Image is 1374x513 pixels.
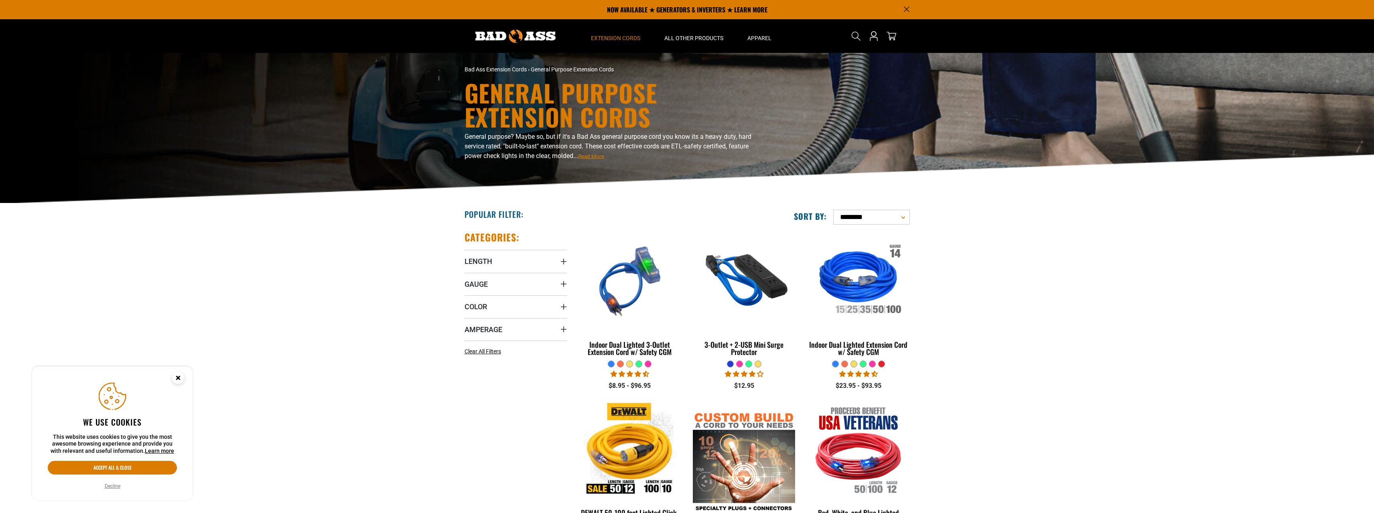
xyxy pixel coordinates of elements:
img: DEWALT 50-100 foot Lighted Click-to-Lock CGM Extension Cord 15A SJTW [579,403,680,495]
nav: breadcrumbs [465,65,757,74]
summary: Search [850,30,863,43]
summary: Gauge [465,273,567,295]
label: Sort by: [794,211,827,221]
div: Indoor Dual Lighted Extension Cord w/ Safety CGM [807,341,909,355]
span: Apparel [747,34,771,42]
span: Amperage [465,325,502,334]
span: › [528,66,530,73]
aside: Cookie Consent [32,367,193,501]
summary: Apparel [735,19,783,53]
div: $8.95 - $96.95 [579,381,681,391]
div: $23.95 - $93.95 [807,381,909,391]
span: 4.40 stars [839,370,878,378]
summary: Length [465,250,567,272]
img: Bad Ass Extension Cords [475,30,556,43]
summary: All Other Products [652,19,735,53]
h2: We use cookies [48,417,177,427]
span: General Purpose Extension Cords [531,66,614,73]
h1: General Purpose Extension Cords [465,81,757,129]
summary: Amperage [465,318,567,341]
span: Color [465,302,487,311]
div: 3-Outlet + 2-USB Mini Surge Protector [693,341,795,355]
a: Clear All Filters [465,347,504,356]
span: All Other Products [664,34,723,42]
p: General purpose? Maybe so, but if it's a Bad Ass general purpose cord you know its a heavy duty, ... [465,132,757,161]
p: This website uses cookies to give you the most awesome browsing experience and provide you with r... [48,434,177,455]
span: 4.33 stars [611,370,649,378]
a: Bad Ass Extension Cords [465,66,527,73]
span: Clear All Filters [465,348,501,355]
a: blue Indoor Dual Lighted 3-Outlet Extension Cord w/ Safety CGM [579,231,681,360]
img: blue [579,235,680,327]
img: Indoor Dual Lighted Extension Cord w/ Safety CGM [808,235,909,327]
span: Read More [578,153,604,159]
summary: Extension Cords [579,19,652,53]
button: Accept all & close [48,461,177,474]
img: Red, White, and Blue Lighted Freedom Cord [808,403,909,495]
div: $12.95 [693,381,795,391]
span: Gauge [465,280,488,289]
h2: Categories: [465,231,520,243]
span: 4.22 stars [725,370,763,378]
a: Learn more [145,448,174,454]
img: blue [694,235,795,327]
a: blue 3-Outlet + 2-USB Mini Surge Protector [693,231,795,360]
summary: Color [465,295,567,318]
span: Length [465,257,492,266]
button: Decline [102,482,123,490]
span: Extension Cords [591,34,640,42]
h2: Popular Filter: [465,209,524,219]
div: Indoor Dual Lighted 3-Outlet Extension Cord w/ Safety CGM [579,341,681,355]
a: Indoor Dual Lighted Extension Cord w/ Safety CGM Indoor Dual Lighted Extension Cord w/ Safety CGM [807,231,909,360]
